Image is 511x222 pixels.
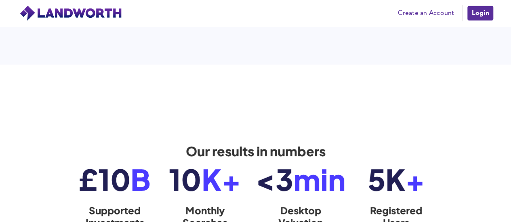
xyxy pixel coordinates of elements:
[405,161,425,197] span: +
[135,144,377,158] h2: Our results in numbers
[293,161,345,197] span: min
[256,162,345,196] div: <3
[201,161,241,197] span: K+
[467,5,494,21] a: Login
[394,7,458,19] a: Create an Account
[357,162,435,196] div: 5K
[76,162,154,196] div: £10
[166,162,244,196] div: 10
[130,161,151,197] span: B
